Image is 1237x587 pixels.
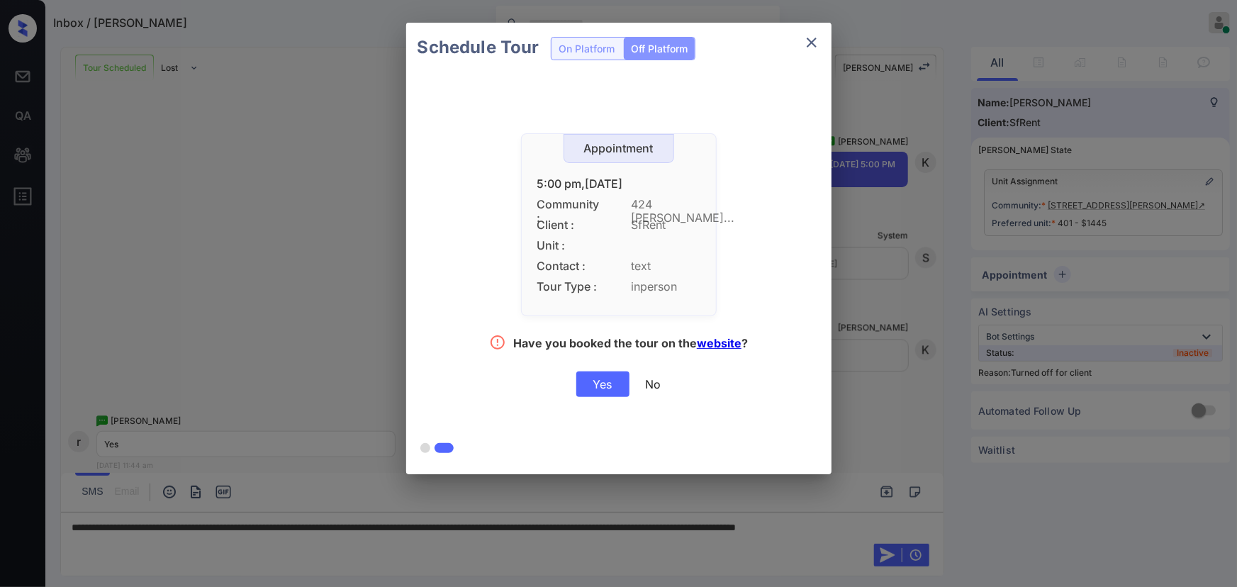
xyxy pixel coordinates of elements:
span: Contact : [537,259,601,273]
button: close [797,28,826,57]
span: text [632,259,700,273]
span: Community : [537,198,601,211]
span: Client : [537,218,601,232]
span: 424 [PERSON_NAME]... [632,198,700,211]
span: Tour Type : [537,280,601,293]
div: 5:00 pm,[DATE] [537,177,700,191]
span: Unit : [537,239,601,252]
div: Appointment [564,142,673,155]
h2: Schedule Tour [406,23,551,72]
div: Yes [576,371,629,397]
div: Have you booked the tour on the ? [513,336,748,354]
a: website [697,336,741,350]
div: No [646,377,661,391]
span: SfRent [632,218,700,232]
span: inperson [632,280,700,293]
